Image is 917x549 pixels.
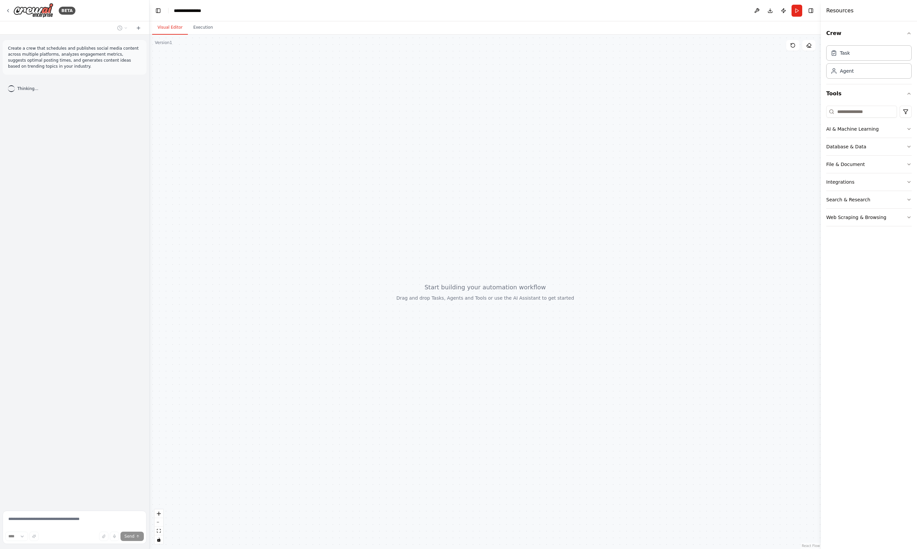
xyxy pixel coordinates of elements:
button: Search & Research [826,191,912,208]
button: Switch to previous chat [114,24,130,32]
div: BETA [59,7,75,15]
button: Improve this prompt [29,532,39,541]
div: Crew [826,43,912,84]
div: React Flow controls [155,509,163,544]
div: Search & Research [826,196,870,203]
nav: breadcrumb [174,7,208,14]
button: Web Scraping & Browsing [826,209,912,226]
div: Agent [840,68,854,74]
button: Execution [188,21,218,35]
button: Crew [826,24,912,43]
button: zoom out [155,518,163,527]
span: Thinking... [17,86,38,91]
span: Send [124,534,134,539]
h4: Resources [826,7,854,15]
button: Database & Data [826,138,912,155]
button: Hide left sidebar [154,6,163,15]
button: fit view [155,527,163,535]
a: React Flow attribution [802,544,820,548]
button: AI & Machine Learning [826,120,912,138]
button: zoom in [155,509,163,518]
button: Start a new chat [133,24,144,32]
button: Hide right sidebar [806,6,816,15]
div: Task [840,50,850,56]
div: Tools [826,103,912,232]
div: Web Scraping & Browsing [826,214,886,221]
button: Upload files [99,532,108,541]
div: Integrations [826,179,854,185]
button: File & Document [826,156,912,173]
button: Integrations [826,173,912,191]
button: Click to speak your automation idea [110,532,119,541]
div: AI & Machine Learning [826,126,879,132]
button: Visual Editor [152,21,188,35]
img: Logo [13,3,53,18]
div: File & Document [826,161,865,168]
button: Send [120,532,144,541]
div: Database & Data [826,143,866,150]
div: Version 1 [155,40,172,45]
p: Create a crew that schedules and publishes social media content across multiple platforms, analyz... [8,45,141,69]
button: toggle interactivity [155,535,163,544]
button: Tools [826,84,912,103]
